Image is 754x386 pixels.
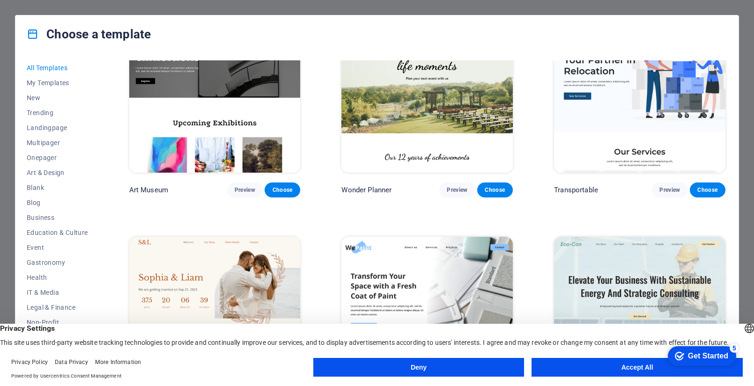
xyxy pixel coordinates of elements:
[439,182,475,197] button: Preview
[27,240,88,255] button: Event
[129,185,168,195] p: Art Museum
[697,186,718,194] span: Choose
[27,135,88,150] button: Multipager
[27,79,88,87] span: My Templates
[554,185,598,195] p: Transportable
[27,315,88,330] button: Non-Profit
[27,169,88,176] span: Art & Design
[27,94,88,102] span: New
[27,139,88,146] span: Multipager
[27,199,88,206] span: Blog
[27,225,88,240] button: Education & Culture
[27,304,88,311] span: Legal & Finance
[27,105,88,120] button: Trending
[27,150,88,165] button: Onepager
[27,109,88,117] span: Trending
[27,124,88,131] span: Landingpage
[27,274,88,281] span: Health
[27,90,88,105] button: New
[27,184,88,191] span: Blank
[28,10,68,19] div: Get Started
[27,120,88,135] button: Landingpage
[485,186,505,194] span: Choose
[27,210,88,225] button: Business
[227,182,263,197] button: Preview
[652,182,687,197] button: Preview
[447,186,467,194] span: Preview
[27,319,88,326] span: Non-Profit
[27,64,88,72] span: All Templates
[69,2,79,11] div: 5
[129,15,301,173] img: Art Museum
[265,182,300,197] button: Choose
[27,165,88,180] button: Art & Design
[554,15,725,173] img: Transportable
[235,186,255,194] span: Preview
[27,154,88,161] span: Onepager
[341,15,513,173] img: Wonder Planner
[27,300,88,315] button: Legal & Finance
[27,60,88,75] button: All Templates
[27,259,88,266] span: Gastronomy
[27,27,151,42] h4: Choose a template
[27,270,88,285] button: Health
[27,244,88,251] span: Event
[341,185,392,195] p: Wonder Planner
[272,186,293,194] span: Choose
[27,285,88,300] button: IT & Media
[659,186,680,194] span: Preview
[477,182,513,197] button: Choose
[27,195,88,210] button: Blog
[690,182,725,197] button: Choose
[27,180,88,195] button: Blank
[27,214,88,221] span: Business
[27,289,88,296] span: IT & Media
[7,5,76,24] div: Get Started 5 items remaining, 0% complete
[27,255,88,270] button: Gastronomy
[27,75,88,90] button: My Templates
[27,229,88,236] span: Education & Culture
